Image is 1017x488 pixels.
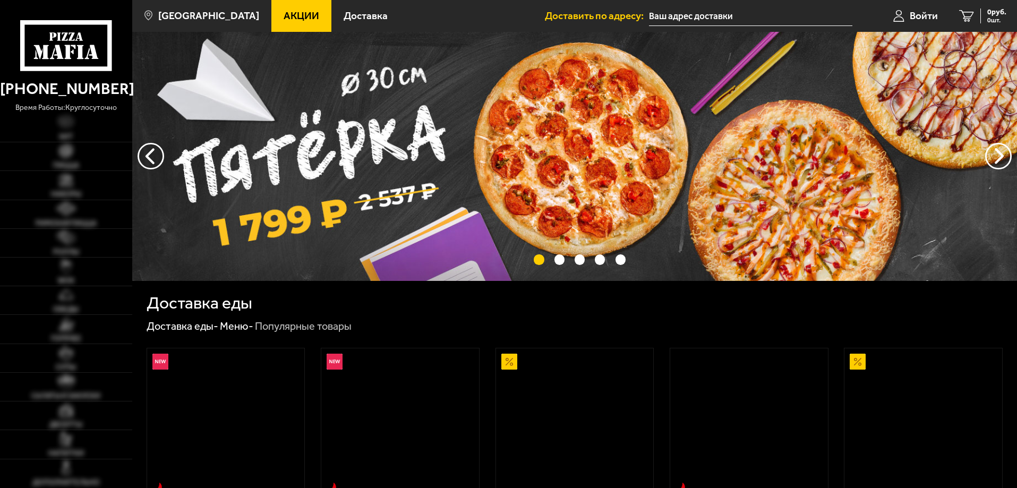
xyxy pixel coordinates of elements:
span: Обеды [53,306,79,313]
span: Доставка [344,11,388,21]
img: Акционный [850,354,866,370]
span: Войти [910,11,938,21]
span: Дополнительно [32,479,100,486]
img: Новинка [327,354,343,370]
span: 0 руб. [987,8,1006,16]
span: Напитки [48,450,84,457]
button: точки переключения [534,254,544,264]
span: Доставить по адресу: [545,11,649,21]
button: точки переключения [616,254,626,264]
span: Римская пицца [36,220,97,227]
h1: Доставка еды [147,295,252,312]
span: [GEOGRAPHIC_DATA] [158,11,259,21]
span: Горячее [51,335,81,343]
img: Новинка [152,354,168,370]
span: 0 шт. [987,17,1006,23]
button: точки переключения [595,254,605,264]
span: Роллы [53,249,79,256]
img: Акционный [501,354,517,370]
div: Популярные товары [255,320,352,333]
span: Хит [59,133,73,141]
span: Супы [56,364,76,371]
input: Ваш адрес доставки [649,6,852,26]
a: Меню- [220,320,253,332]
span: Десерты [49,421,82,429]
span: Салаты и закуски [31,392,100,400]
button: следующий [138,143,164,169]
span: WOK [58,277,74,285]
span: Акции [284,11,319,21]
a: Доставка еды- [147,320,218,332]
span: Наборы [51,191,81,198]
button: точки переключения [554,254,565,264]
button: точки переключения [575,254,585,264]
span: Пицца [53,162,79,169]
button: предыдущий [985,143,1012,169]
